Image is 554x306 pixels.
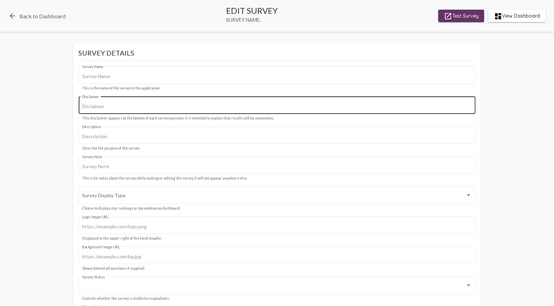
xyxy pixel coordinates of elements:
[82,116,274,121] mat-hint: This disclaimer appears at the bottom of each survey question. It is intended to explain that res...
[82,74,472,79] input: Survey Name
[444,12,452,20] mat-icon: launch
[494,12,502,20] mat-icon: dashboard
[82,207,181,211] mat-hint: Choose to display star rankings or top emotion on dashboard.
[82,254,472,259] input: https://example.com/bg.jpg
[444,10,479,22] span: Test Survey
[494,10,540,22] span: View Dashboard
[8,12,66,20] a: Back to Dashboard
[82,164,472,169] input: Survey Note
[82,104,472,109] input: Disclaimer
[82,86,160,90] mat-hint: This is the name of the survey in the application
[79,49,476,61] mat-card-title: Survey Details
[438,10,484,22] button: Test Survey
[82,237,162,241] mat-hint: Displayed in the upper-right of the kiosk header.
[82,224,472,229] input: https://example.com/logo.png
[82,146,139,151] mat-hint: Describe the purpose of the survey
[82,176,247,181] mat-hint: This is for notes about the survey while making or editing the survey. It will not appear anywher...
[82,267,145,271] mat-hint: Shown behind all questions if supplied.
[488,10,546,22] button: View Dashboard
[226,6,278,16] div: Edit Survey
[82,134,472,139] input: Description
[8,12,17,20] mat-icon: arrow_back
[82,297,169,301] mat-hint: Controls whether the survey is visible to respondents.
[226,17,278,23] span: Survey Name:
